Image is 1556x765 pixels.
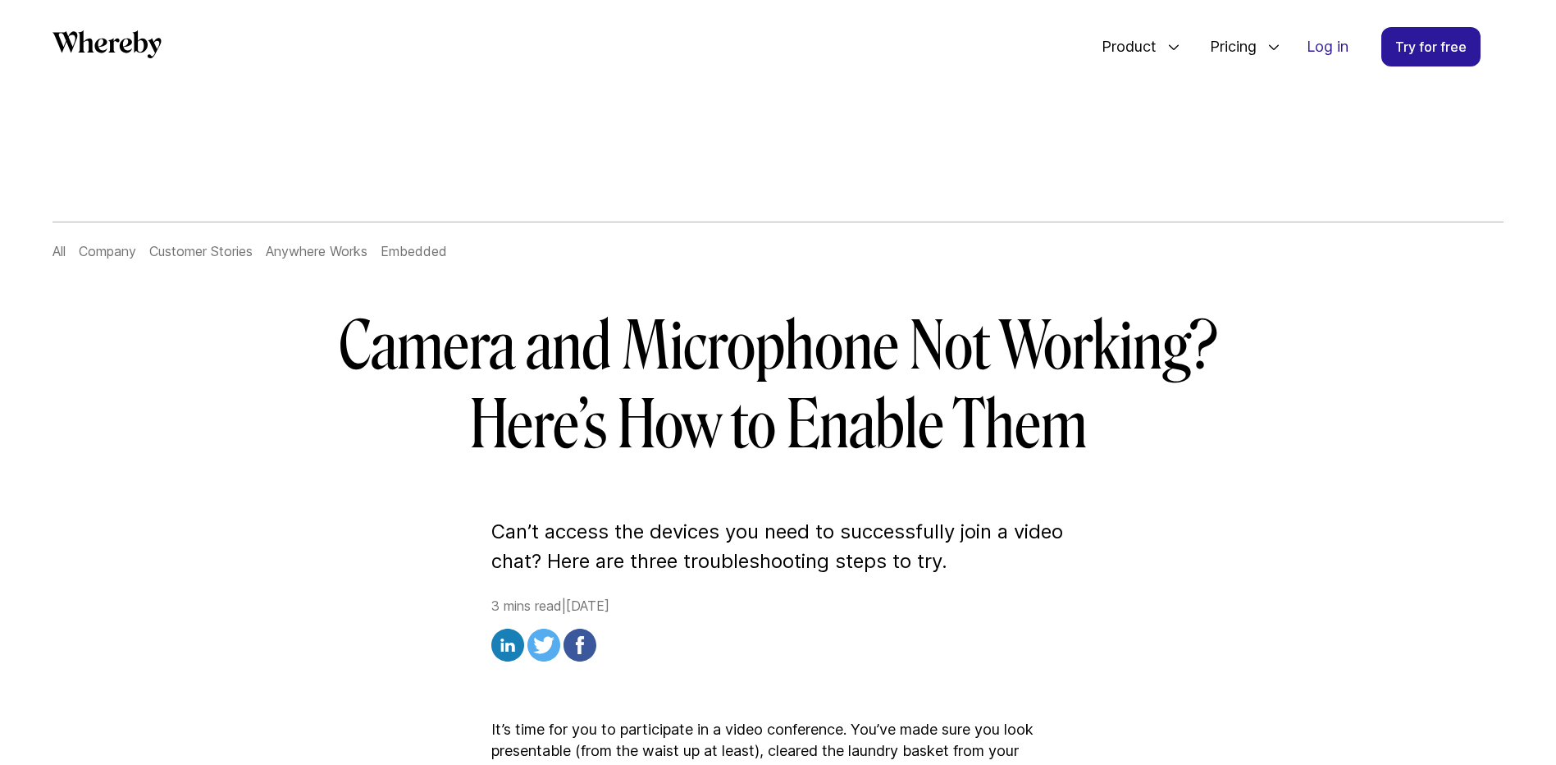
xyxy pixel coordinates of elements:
a: Log in [1294,28,1362,66]
a: Embedded [381,243,447,259]
span: Product [1085,20,1161,74]
a: Customer Stories [149,243,253,259]
p: Can’t access the devices you need to successfully join a video chat? Here are three troubleshooti... [491,517,1065,576]
span: Pricing [1193,20,1261,74]
h1: Camera and Microphone Not Working? Here’s How to Enable Them [306,307,1251,465]
img: facebook [564,629,596,662]
img: linkedin [491,629,524,662]
a: Try for free [1381,27,1481,66]
svg: Whereby [52,30,162,58]
a: Company [79,243,136,259]
img: twitter [527,629,560,662]
a: Anywhere Works [266,243,367,259]
a: Whereby [52,30,162,64]
div: 3 mins read | [DATE] [491,596,1065,667]
a: All [52,243,66,259]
